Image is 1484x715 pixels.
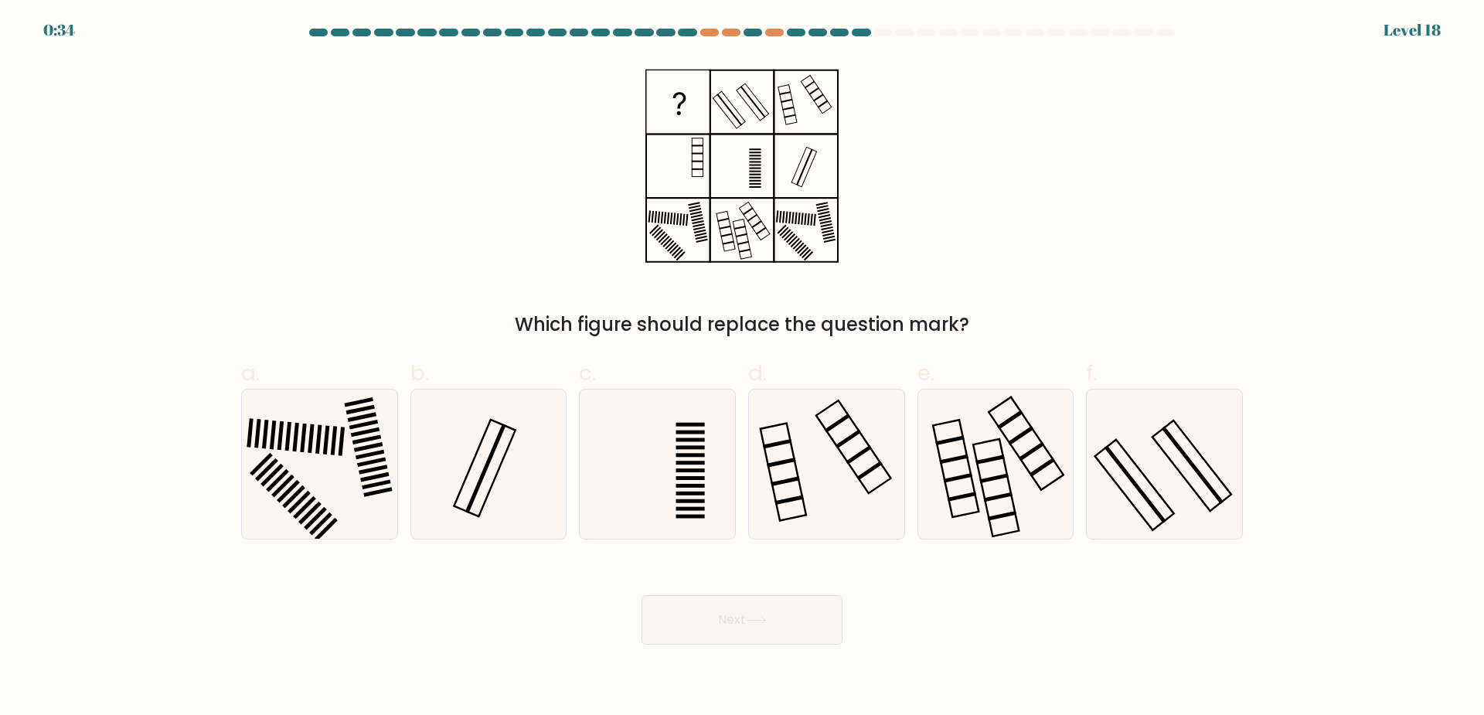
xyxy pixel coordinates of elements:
div: Level 18 [1384,19,1441,42]
span: b. [410,358,429,388]
button: Next [642,595,842,645]
span: d. [748,358,767,388]
span: f. [1086,358,1097,388]
div: Which figure should replace the question mark? [250,311,1234,339]
span: e. [917,358,934,388]
div: 0:34 [43,19,75,42]
span: c. [579,358,596,388]
span: a. [241,358,260,388]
